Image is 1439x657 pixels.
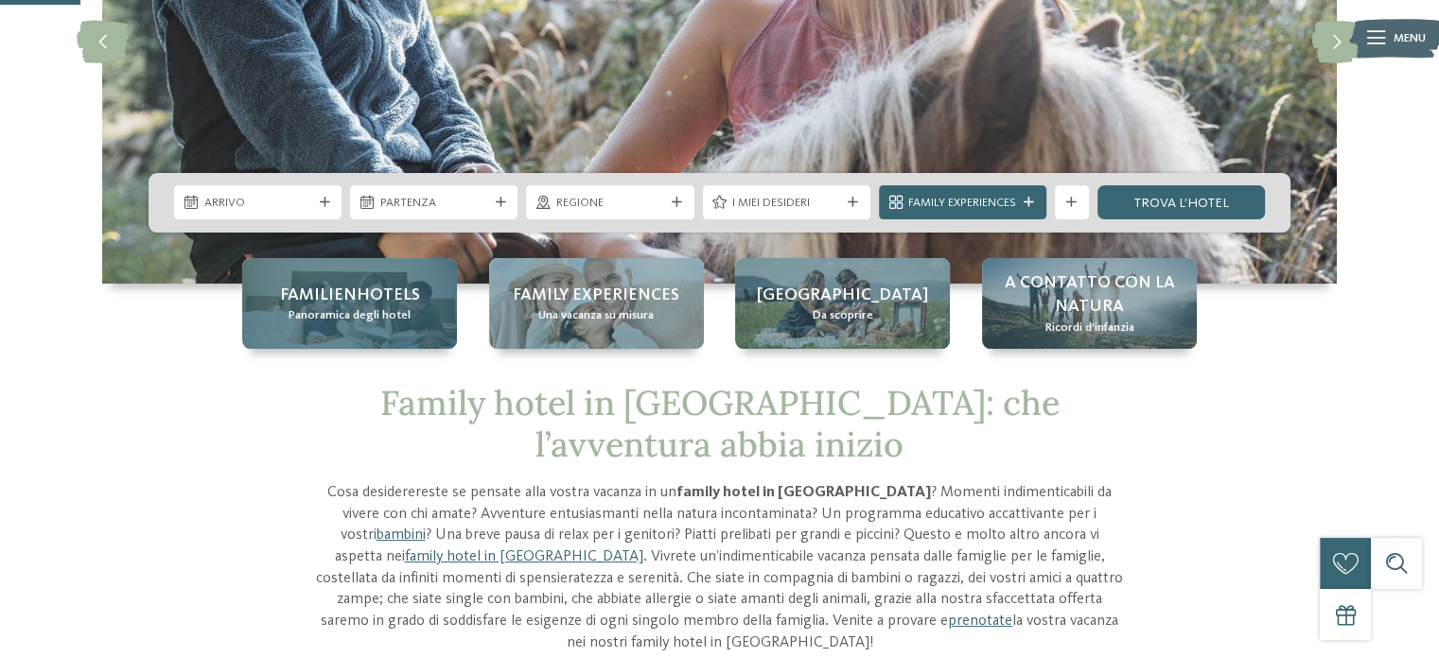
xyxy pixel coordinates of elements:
[376,527,425,543] a: bambini
[380,195,488,212] span: Partenza
[732,195,840,212] span: I miei desideri
[538,307,654,324] span: Una vacanza su misura
[242,258,457,349] a: Family hotel in Trentino Alto Adige: la vacanza ideale per grandi e piccini Familienhotels Panora...
[735,258,950,349] a: Family hotel in Trentino Alto Adige: la vacanza ideale per grandi e piccini [GEOGRAPHIC_DATA] Da ...
[315,482,1125,654] p: Cosa desiderereste se pensate alla vostra vacanza in un ? Momenti indimenticabili da vivere con c...
[813,307,873,324] span: Da scoprire
[404,549,642,564] a: family hotel in [GEOGRAPHIC_DATA]
[489,258,704,349] a: Family hotel in Trentino Alto Adige: la vacanza ideale per grandi e piccini Family experiences Un...
[379,381,1059,465] span: Family hotel in [GEOGRAPHIC_DATA]: che l’avventura abbia inizio
[948,614,1012,629] a: prenotate
[1044,320,1133,337] span: Ricordi d’infanzia
[757,284,928,307] span: [GEOGRAPHIC_DATA]
[280,284,420,307] span: Familienhotels
[289,307,411,324] span: Panoramica degli hotel
[982,258,1197,349] a: Family hotel in Trentino Alto Adige: la vacanza ideale per grandi e piccini A contatto con la nat...
[204,195,312,212] span: Arrivo
[513,284,679,307] span: Family experiences
[908,195,1016,212] span: Family Experiences
[556,195,664,212] span: Regione
[999,271,1180,319] span: A contatto con la natura
[1097,185,1265,219] a: trova l’hotel
[676,485,931,500] strong: family hotel in [GEOGRAPHIC_DATA]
